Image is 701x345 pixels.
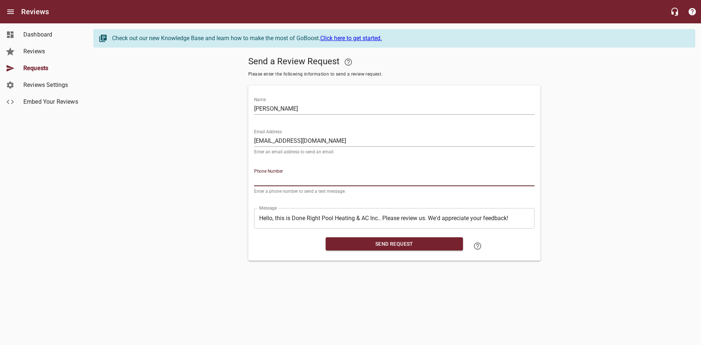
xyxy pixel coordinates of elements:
[666,3,683,20] button: Live Chat
[248,71,540,78] span: Please enter the following information to send a review request.
[320,35,382,42] a: Click here to get started.
[23,30,79,39] span: Dashboard
[683,3,701,20] button: Support Portal
[23,81,79,89] span: Reviews Settings
[248,53,540,71] h5: Send a Review Request
[332,239,457,249] span: Send Request
[254,97,266,102] label: Name
[23,47,79,56] span: Reviews
[259,215,529,222] textarea: Hello, this is Done Right Pool Heating & AC Inc.. Please review us. We'd appreciate your feedback!
[326,237,463,251] button: Send Request
[254,189,535,193] p: Enter a phone number to send a text message.
[254,169,283,173] label: Phone Number
[21,6,49,18] h6: Reviews
[112,34,687,43] div: Check out our new Knowledge Base and learn how to make the most of GoBoost.
[23,97,79,106] span: Embed Your Reviews
[254,150,535,154] p: Enter an email address to send an email.
[2,3,19,20] button: Open drawer
[254,130,282,134] label: Email Address
[23,64,79,73] span: Requests
[340,53,357,71] a: Your Google or Facebook account must be connected to "Send a Review Request"
[469,237,486,255] a: Learn how to "Send a Review Request"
